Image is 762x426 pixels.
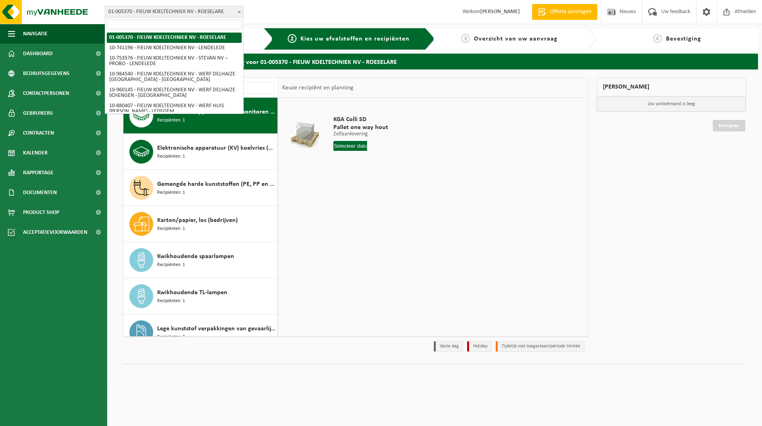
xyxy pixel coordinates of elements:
[333,141,367,151] input: Selecteer datum
[23,143,48,163] span: Kalender
[23,222,87,242] span: Acceptatievoorwaarden
[157,288,227,297] span: Kwikhoudende TL-lampen
[288,34,296,43] span: 2
[23,183,57,202] span: Documenten
[107,33,242,43] li: 01-005370 - FIEUW KOELTECHNIEK NV - ROESELARE
[123,206,278,242] button: Karton/papier, los (bedrijven) Recipiënten: 1
[333,116,401,123] span: KGA Colli SD
[713,120,745,131] a: Doorgaan
[666,36,701,42] span: Bevestiging
[532,4,597,20] a: Offerte aanvragen
[333,131,401,137] p: Zelfaanlevering
[123,242,278,278] button: Kwikhoudende spaarlampen Recipiënten: 1
[474,36,558,42] span: Overzicht van uw aanvraag
[23,64,69,83] span: Bedrijfsgegevens
[300,36,410,42] span: Kies uw afvalstoffen en recipiënten
[461,34,470,43] span: 3
[548,8,593,16] span: Offerte aanvragen
[467,341,492,352] li: Holiday
[107,69,242,85] li: 10-984540 - FIEUW KOELTECHNIEK NV - WERF DELHAIZE [GEOGRAPHIC_DATA] - [GEOGRAPHIC_DATA]
[23,103,53,123] span: Gebruikers
[157,189,185,197] span: Recipiënten: 1
[157,153,185,160] span: Recipiënten: 1
[123,170,278,206] button: Gemengde harde kunststoffen (PE, PP en PVC), recycleerbaar (industrieel) Recipiënten: 1
[111,54,758,69] h2: Kies uw afvalstoffen en recipiënten - aanvraag voor 01-005370 - FIEUW KOELTECHNIEK NV - ROESELARE
[105,6,243,17] span: 01-005370 - FIEUW KOELTECHNIEK NV - ROESELARE
[157,216,238,225] span: Karton/papier, los (bedrijven)
[107,53,242,69] li: 10-753576 - FIEUW KOELTECHNIEK NV - STEVAN NV – PROBO - LENDELEDE
[23,24,48,44] span: Navigatie
[107,101,242,117] li: 10-880407 - FIEUW KOELTECHNIEK NV - WERF HUIS [PERSON_NAME] - LEDEGEM
[123,314,278,351] button: Lege kunststof verpakkingen van gevaarlijke stoffen Recipiënten: 3
[333,123,401,131] span: Pallet one way hout
[107,85,242,101] li: 10-960145 - FIEUW KOELTECHNIEK NV - WERF DELHAIZE SCHENGEN - [GEOGRAPHIC_DATA]
[157,117,185,124] span: Recipiënten: 1
[157,179,275,189] span: Gemengde harde kunststoffen (PE, PP en PVC), recycleerbaar (industrieel)
[23,44,53,64] span: Dashboard
[23,163,54,183] span: Rapportage
[434,341,463,352] li: Vaste dag
[157,143,275,153] span: Elektronische apparatuur (KV) koelvries (huishoudelijk)
[480,9,520,15] strong: [PERSON_NAME]
[157,225,185,233] span: Recipiënten: 1
[157,261,185,269] span: Recipiënten: 1
[278,78,358,98] div: Keuze recipiënt en planning
[496,341,585,352] li: Tijdelijk niet toegestaan/période limitée
[653,34,662,43] span: 4
[23,123,54,143] span: Contracten
[597,77,747,96] div: [PERSON_NAME]
[157,333,185,341] span: Recipiënten: 3
[107,43,242,53] li: 10-741196 - FIEUW KOELTECHNIEK NV - LENDELEDE
[23,83,69,103] span: Contactpersonen
[123,98,278,134] button: Elektronische apparatuur - TV-monitoren (TVM) Recipiënten: 1
[157,324,275,333] span: Lege kunststof verpakkingen van gevaarlijke stoffen
[157,252,234,261] span: Kwikhoudende spaarlampen
[23,202,59,222] span: Product Shop
[123,278,278,314] button: Kwikhoudende TL-lampen Recipiënten: 1
[597,96,746,112] p: Uw winkelmand is leeg
[157,297,185,305] span: Recipiënten: 1
[105,6,244,18] span: 01-005370 - FIEUW KOELTECHNIEK NV - ROESELARE
[123,134,278,170] button: Elektronische apparatuur (KV) koelvries (huishoudelijk) Recipiënten: 1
